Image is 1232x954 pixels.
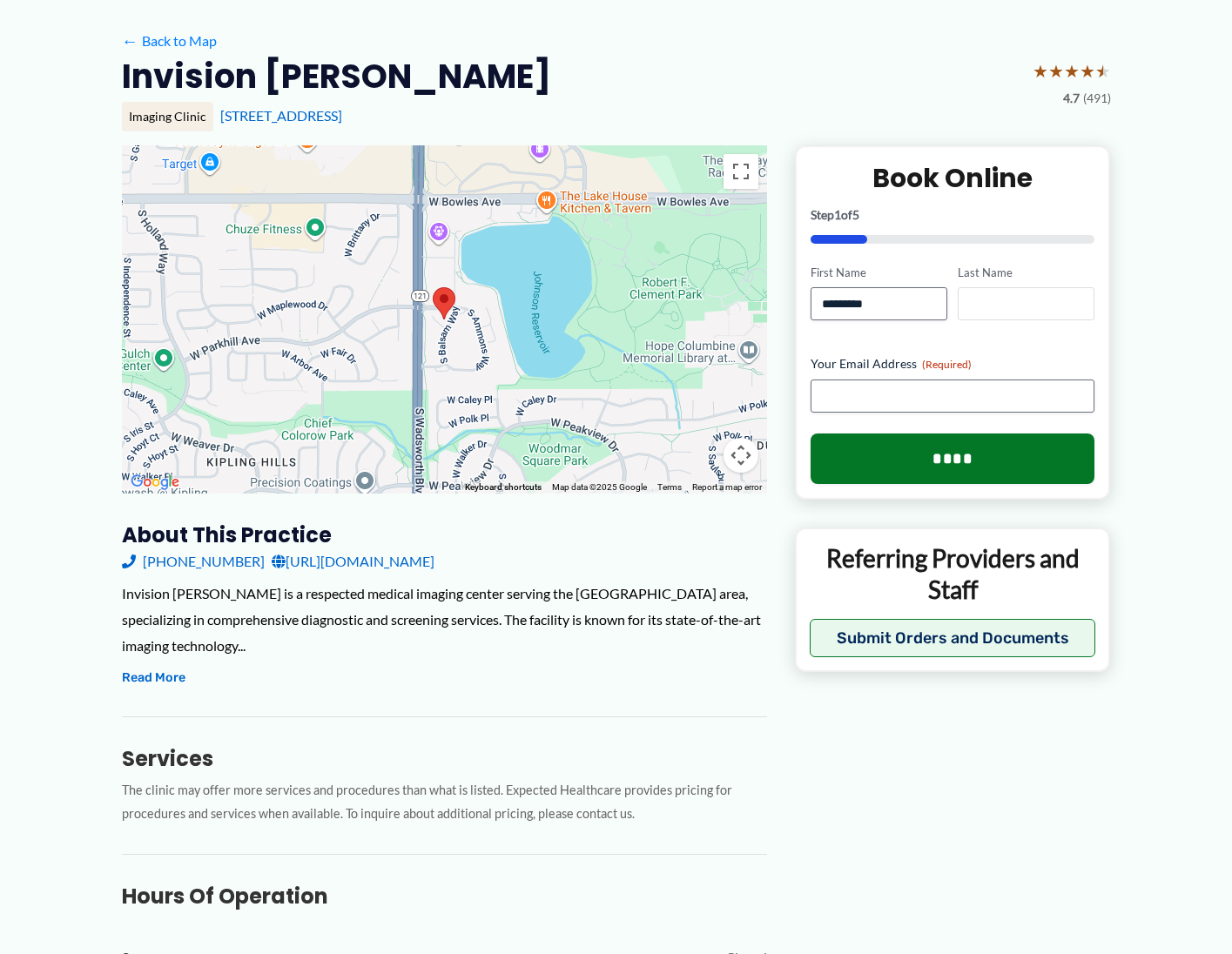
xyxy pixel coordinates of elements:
[692,482,762,492] a: Report a map error
[122,668,185,689] button: Read More
[811,209,1095,221] p: Step of
[724,154,758,189] button: Toggle fullscreen view
[834,207,841,222] span: 1
[552,482,647,492] span: Map data ©2025 Google
[122,883,767,910] h3: Hours of Operation
[220,107,342,124] a: [STREET_ADDRESS]
[852,207,859,222] span: 5
[1063,87,1080,110] span: 4.7
[122,55,551,97] h2: Invision [PERSON_NAME]
[272,548,434,574] a: [URL][DOMAIN_NAME]
[922,358,972,371] span: (Required)
[122,581,767,658] div: Invision [PERSON_NAME] is a respected medical imaging center serving the [GEOGRAPHIC_DATA] area, ...
[810,619,1096,657] button: Submit Orders and Documents
[122,28,217,54] a: ←Back to Map
[811,355,1095,373] label: Your Email Address
[1048,55,1064,87] span: ★
[811,161,1095,195] h2: Book Online
[122,779,767,826] p: The clinic may offer more services and procedures than what is listed. Expected Healthcare provid...
[1064,55,1080,87] span: ★
[122,102,213,131] div: Imaging Clinic
[122,32,138,49] span: ←
[724,438,758,473] button: Map camera controls
[958,265,1094,281] label: Last Name
[1033,55,1048,87] span: ★
[810,542,1096,606] p: Referring Providers and Staff
[126,471,184,494] img: Google
[122,745,767,772] h3: Services
[122,548,265,574] a: [PHONE_NUMBER]
[1080,55,1095,87] span: ★
[1095,55,1111,87] span: ★
[126,471,184,494] a: Open this area in Google Maps (opens a new window)
[1083,87,1111,110] span: (491)
[657,482,682,492] a: Terms (opens in new tab)
[122,521,767,548] h3: About this practice
[465,481,542,494] button: Keyboard shortcuts
[811,265,947,281] label: First Name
